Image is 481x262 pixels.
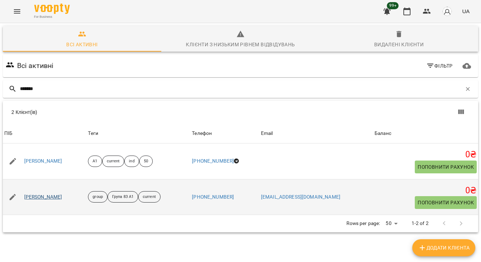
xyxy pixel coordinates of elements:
[415,161,477,173] button: Поповнити рахунок
[418,243,470,252] span: Додати клієнта
[375,149,477,160] h5: 0 ₴
[88,156,102,167] div: А1
[88,129,189,138] div: Теги
[374,40,424,49] div: Видалені клієнти
[24,158,62,165] a: [PERSON_NAME]
[144,158,148,164] p: 50
[9,3,26,20] button: Menu
[453,104,470,121] button: Показати колонки
[412,239,475,256] button: Додати клієнта
[4,129,12,138] div: ПІБ
[442,6,452,16] img: avatar_s.png
[418,163,474,171] span: Поповнити рахунок
[3,101,478,124] div: Table Toolbar
[17,60,54,71] h6: Всі активні
[346,220,380,227] p: Rows per page:
[383,218,400,229] div: 50
[375,129,477,138] span: Баланс
[4,129,85,138] span: ПІБ
[375,129,391,138] div: Sort
[192,129,212,138] div: Телефон
[93,158,97,164] p: А1
[192,158,234,164] a: [PHONE_NUMBER]
[93,194,103,200] p: group
[139,156,153,167] div: 50
[415,196,477,209] button: Поповнити рахунок
[261,129,273,138] div: Email
[124,156,139,167] div: ind
[426,62,453,70] span: Фільтр
[423,59,456,72] button: Фільтр
[4,129,12,138] div: Sort
[412,220,429,227] p: 1-2 of 2
[34,15,70,19] span: For Business
[375,129,391,138] div: Баланс
[129,158,134,164] p: ind
[261,129,372,138] span: Email
[462,7,470,15] span: UA
[192,194,234,200] a: [PHONE_NUMBER]
[107,158,120,164] p: current
[112,194,134,200] p: Група 83 А1
[34,4,70,14] img: Voopty Logo
[418,198,474,207] span: Поповнити рахунок
[375,185,477,196] h5: 0 ₴
[138,191,161,203] div: current
[88,191,108,203] div: group
[11,109,245,116] div: 2 Клієнт(ів)
[143,194,156,200] p: current
[24,194,62,201] a: [PERSON_NAME]
[66,40,98,49] div: Всі активні
[387,2,399,9] span: 99+
[192,129,212,138] div: Sort
[186,40,295,49] div: Клієнти з низьким рівнем відвідувань
[108,191,138,203] div: Група 83 А1
[102,156,125,167] div: current
[261,194,340,200] a: [EMAIL_ADDRESS][DOMAIN_NAME]
[192,129,258,138] span: Телефон
[261,129,273,138] div: Sort
[459,5,472,18] button: UA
